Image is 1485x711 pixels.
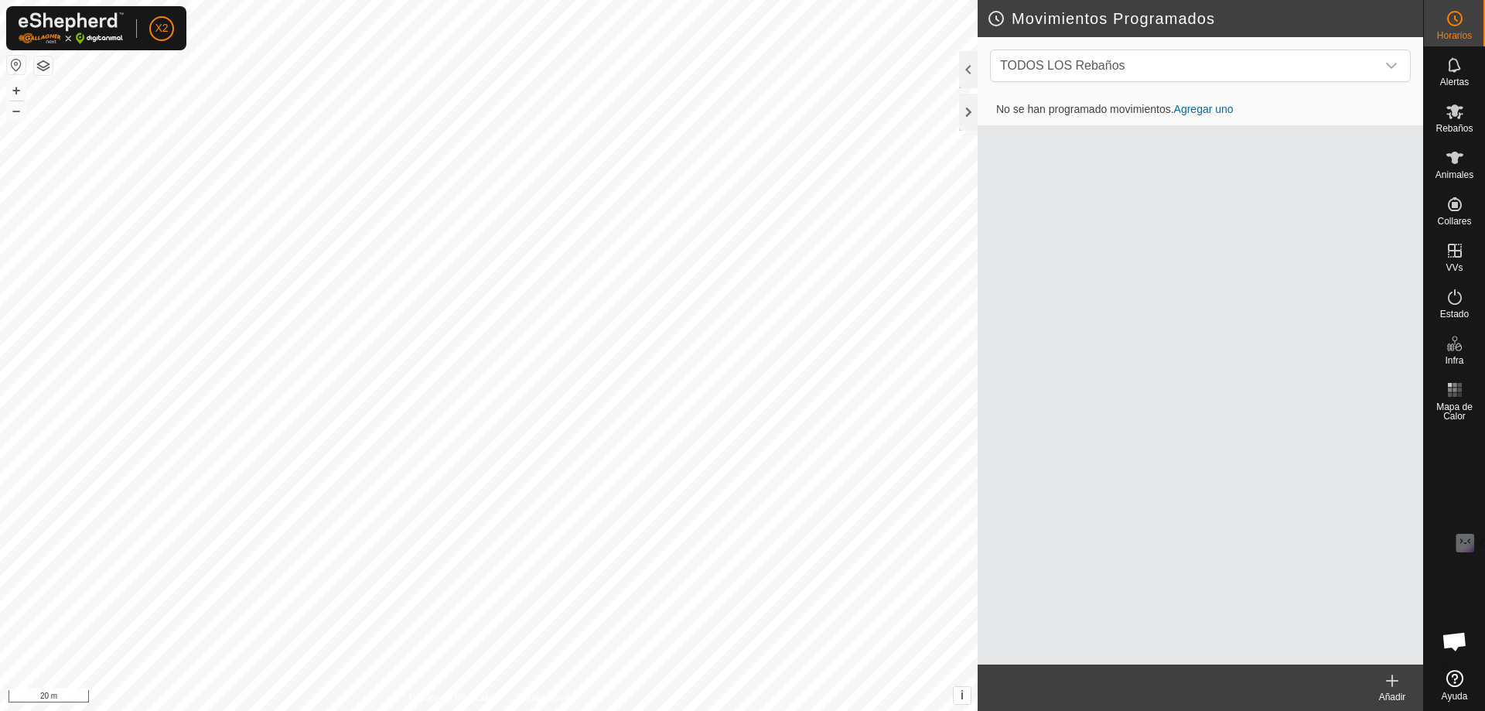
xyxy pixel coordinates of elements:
h2: Movimientos Programados [987,9,1423,28]
span: Estado [1440,309,1469,319]
div: dropdown trigger [1376,50,1407,81]
span: i [961,689,964,702]
span: TODOS LOS Rebaños [994,50,1376,81]
span: Horarios [1437,31,1472,40]
span: No se han programado movimientos. [984,103,1246,115]
a: Política de Privacidad [409,691,498,705]
span: Collares [1437,217,1471,226]
span: X2 [155,20,168,36]
button: + [7,81,26,100]
img: Logo Gallagher [19,12,124,44]
span: Animales [1435,170,1473,179]
div: Chat abierto [1432,618,1478,665]
span: Mapa de Calor [1428,402,1481,421]
span: TODOS LOS Rebaños [1000,59,1125,72]
a: Ayuda [1424,664,1485,707]
button: Restablecer Mapa [7,56,26,74]
span: Infra [1445,356,1463,365]
span: Rebaños [1435,124,1473,133]
span: VVs [1446,263,1463,272]
div: Añadir [1361,690,1423,704]
span: Alertas [1440,77,1469,87]
a: Contáctenos [517,691,568,705]
span: Ayuda [1442,692,1468,701]
button: Capas del Mapa [34,56,53,75]
button: – [7,101,26,120]
button: i [954,687,971,704]
a: Agregar uno [1174,103,1234,115]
